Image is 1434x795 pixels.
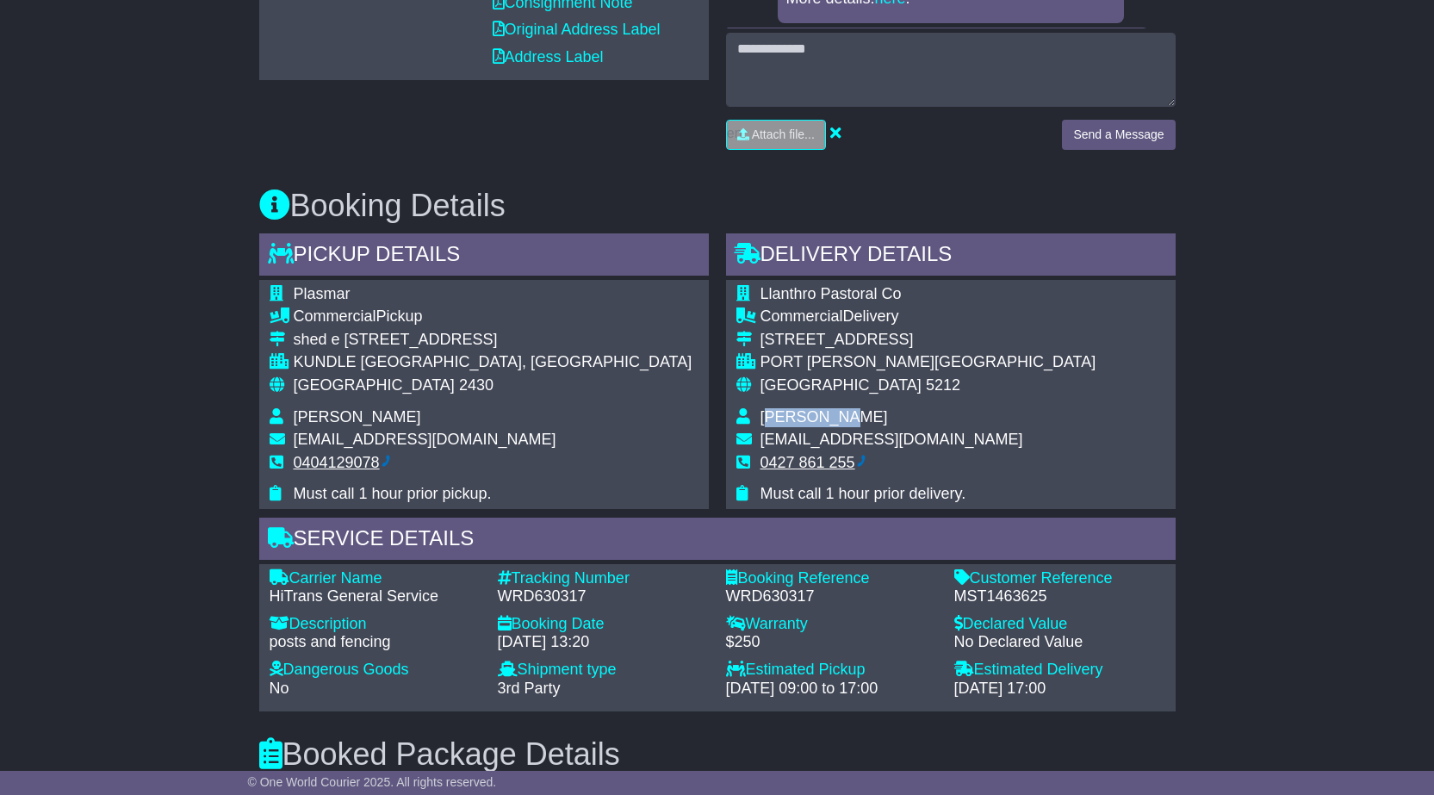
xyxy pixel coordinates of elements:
span: [EMAIL_ADDRESS][DOMAIN_NAME] [760,431,1023,448]
div: [DATE] 09:00 to 17:00 [726,680,937,699]
div: Delivery [760,307,1096,326]
div: Description [270,615,481,634]
span: [PERSON_NAME] [760,408,888,425]
div: shed e [STREET_ADDRESS] [294,331,692,350]
div: WRD630317 [726,587,937,606]
div: Warranty [726,615,937,634]
h3: Booking Details [259,189,1176,223]
div: Pickup Details [259,233,709,280]
div: PORT [PERSON_NAME][GEOGRAPHIC_DATA] [760,353,1096,372]
a: Original Address Label [493,21,661,38]
div: No Declared Value [954,633,1165,652]
div: Booking Date [498,615,709,634]
div: WRD630317 [498,587,709,606]
span: [PERSON_NAME] [294,408,421,425]
span: Commercial [760,307,843,325]
button: Send a Message [1062,120,1175,150]
div: Booking Reference [726,569,937,588]
div: MST 1463625 [954,587,1165,606]
span: [EMAIL_ADDRESS][DOMAIN_NAME] [294,431,556,448]
span: 5212 [926,376,960,394]
div: [STREET_ADDRESS] [760,331,1096,350]
ctcspan: 0404129078 [294,454,380,471]
h3: Booked Package Details [259,737,1176,772]
div: Dangerous Goods [270,661,481,680]
span: 3rd Party [498,680,561,697]
div: Shipment type [498,661,709,680]
span: No [270,680,289,697]
div: Carrier Name [270,569,481,588]
span: Must call 1 hour prior pickup. [294,485,492,502]
div: Estimated Delivery [954,661,1165,680]
div: KUNDLE [GEOGRAPHIC_DATA], [GEOGRAPHIC_DATA] [294,353,692,372]
div: [DATE] 13:20 [498,633,709,652]
span: © One World Courier 2025. All rights reserved. [248,775,497,789]
div: posts and fencing [270,633,481,652]
ctcspan: 0427 861 255 [760,454,855,471]
ctc: Call 0404129078 with Linkus Desktop Client [294,454,393,471]
div: HiTrans General Service [270,587,481,606]
div: Estimated Pickup [726,661,937,680]
span: 2430 [459,376,494,394]
div: Declared Value [954,615,1165,634]
span: [GEOGRAPHIC_DATA] [760,376,922,394]
span: Plasmar [294,285,351,302]
div: Customer Reference [954,569,1165,588]
div: $250 [726,633,937,652]
span: Llanthro Pastoral Co [760,285,902,302]
div: [DATE] 17:00 [954,680,1165,699]
div: Delivery Details [726,233,1176,280]
span: [GEOGRAPHIC_DATA] [294,376,455,394]
div: Service Details [259,518,1176,564]
div: Pickup [294,307,692,326]
a: Address Label [493,48,604,65]
span: Must call 1 hour prior delivery. [760,485,966,502]
div: Tracking Number [498,569,709,588]
span: Commercial [294,307,376,325]
ctc: Call 0427 861 255 with Linkus Desktop Client [760,454,868,471]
